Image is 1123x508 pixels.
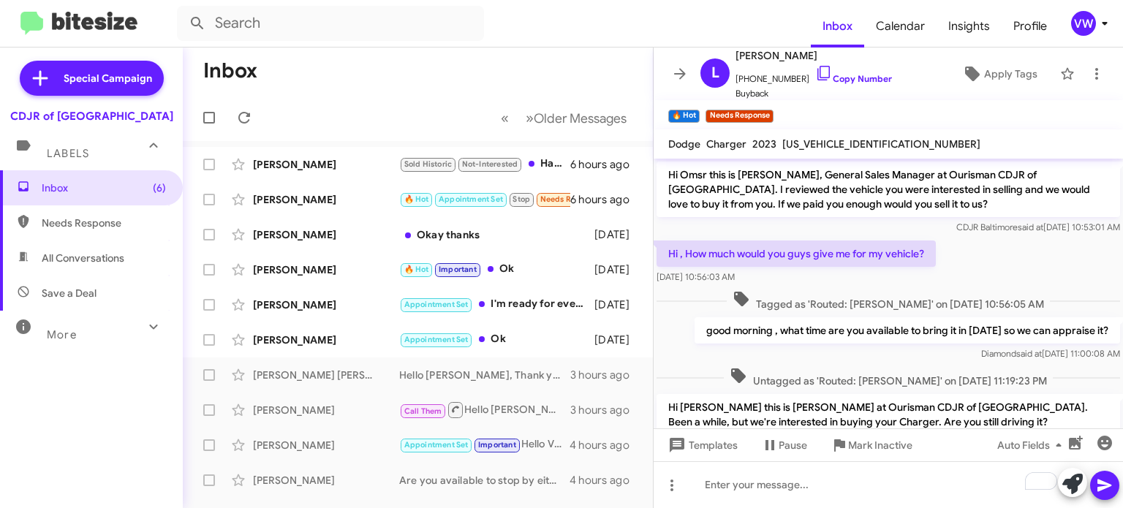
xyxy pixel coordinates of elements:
[47,147,89,160] span: Labels
[724,367,1053,388] span: Untagged as 'Routed: [PERSON_NAME]' on [DATE] 11:19:23 PM
[404,335,469,344] span: Appointment Set
[594,297,641,312] div: [DATE]
[594,262,641,277] div: [DATE]
[594,227,641,242] div: [DATE]
[540,194,602,204] span: Needs Response
[937,5,1002,48] a: Insights
[10,109,173,124] div: CDJR of [GEOGRAPHIC_DATA]
[570,368,641,382] div: 3 hours ago
[462,159,518,169] span: Not-Interested
[984,61,1037,87] span: Apply Tags
[42,181,166,195] span: Inbox
[399,227,594,242] div: Okay thanks
[654,432,749,458] button: Templates
[736,47,892,64] span: [PERSON_NAME]
[819,432,924,458] button: Mark Inactive
[654,461,1123,508] div: To enrich screen reader interactions, please activate Accessibility in Grammarly extension settings
[404,265,429,274] span: 🔥 Hot
[399,436,570,453] div: Hello VictoriaThank you for your inquiry. Are you available to stop by either [DATE] or [DATE] fo...
[570,473,641,488] div: 4 hours ago
[253,473,399,488] div: [PERSON_NAME]
[399,368,570,382] div: Hello [PERSON_NAME], Thank you for your inquiry. Are you available to stop by either [DATE] or [D...
[1016,348,1042,359] span: said at
[749,432,819,458] button: Pause
[706,137,746,151] span: Charger
[736,86,892,101] span: Buyback
[986,432,1079,458] button: Auto Fields
[20,61,164,96] a: Special Campaign
[47,328,77,341] span: More
[404,300,469,309] span: Appointment Set
[253,192,399,207] div: [PERSON_NAME]
[253,333,399,347] div: [PERSON_NAME]
[399,473,570,488] div: Are you available to stop by either [DATE] or [DATE] so we can explore those options? To see if I...
[493,103,635,133] nav: Page navigation example
[811,5,864,48] a: Inbox
[997,432,1067,458] span: Auto Fields
[706,110,773,123] small: Needs Response
[1059,11,1107,36] button: vw
[64,71,152,86] span: Special Campaign
[513,194,530,204] span: Stop
[570,157,641,172] div: 6 hours ago
[42,286,97,300] span: Save a Deal
[253,438,399,452] div: [PERSON_NAME]
[399,261,594,278] div: Ok
[399,156,570,173] div: Have A Nice Day Sir
[399,191,570,208] div: For the future
[253,157,399,172] div: [PERSON_NAME]
[253,262,399,277] div: [PERSON_NAME]
[657,271,735,282] span: [DATE] 10:56:03 AM
[478,440,516,450] span: Important
[253,403,399,417] div: [PERSON_NAME]
[492,103,518,133] button: Previous
[657,394,1120,435] p: Hi [PERSON_NAME] this is [PERSON_NAME] at Ourisman CDJR of [GEOGRAPHIC_DATA]. Been a while, but w...
[404,406,442,416] span: Call Them
[752,137,776,151] span: 2023
[695,317,1120,344] p: good morning , what time are you available to bring it in [DATE] so we can appraise it?
[253,368,399,382] div: [PERSON_NAME] [PERSON_NAME]
[665,432,738,458] span: Templates
[439,194,503,204] span: Appointment Set
[736,64,892,86] span: [PHONE_NUMBER]
[864,5,937,48] a: Calendar
[711,61,719,85] span: L
[42,216,166,230] span: Needs Response
[534,110,627,126] span: Older Messages
[1002,5,1059,48] a: Profile
[668,110,700,123] small: 🔥 Hot
[570,438,641,452] div: 4 hours ago
[399,331,594,348] div: Ok
[956,221,1120,232] span: CDJR Baltimore [DATE] 10:53:01 AM
[404,194,429,204] span: 🔥 Hot
[815,73,892,84] a: Copy Number
[1071,11,1096,36] div: vw
[42,251,124,265] span: All Conversations
[253,297,399,312] div: [PERSON_NAME]
[399,296,594,313] div: I'm ready for everything so what do I have to do the next step?
[657,162,1120,217] p: Hi Omsr this is [PERSON_NAME], General Sales Manager at Ourisman CDJR of [GEOGRAPHIC_DATA]. I rev...
[177,6,484,41] input: Search
[404,159,453,169] span: Sold Historic
[848,432,912,458] span: Mark Inactive
[782,137,980,151] span: [US_VEHICLE_IDENTIFICATION_NUMBER]
[945,61,1053,87] button: Apply Tags
[153,181,166,195] span: (6)
[501,109,509,127] span: «
[399,401,570,419] div: Hello [PERSON_NAME], Thank you for your inquiry. Are you available to stop by either [DATE] or [D...
[657,240,936,267] p: Hi , How much would you guys give me for my vehicle?
[404,440,469,450] span: Appointment Set
[981,348,1120,359] span: Diamond [DATE] 11:00:08 AM
[570,192,641,207] div: 6 hours ago
[439,265,477,274] span: Important
[253,227,399,242] div: [PERSON_NAME]
[570,403,641,417] div: 3 hours ago
[1018,221,1043,232] span: said at
[727,290,1050,311] span: Tagged as 'Routed: [PERSON_NAME]' on [DATE] 10:56:05 AM
[779,432,807,458] span: Pause
[594,333,641,347] div: [DATE]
